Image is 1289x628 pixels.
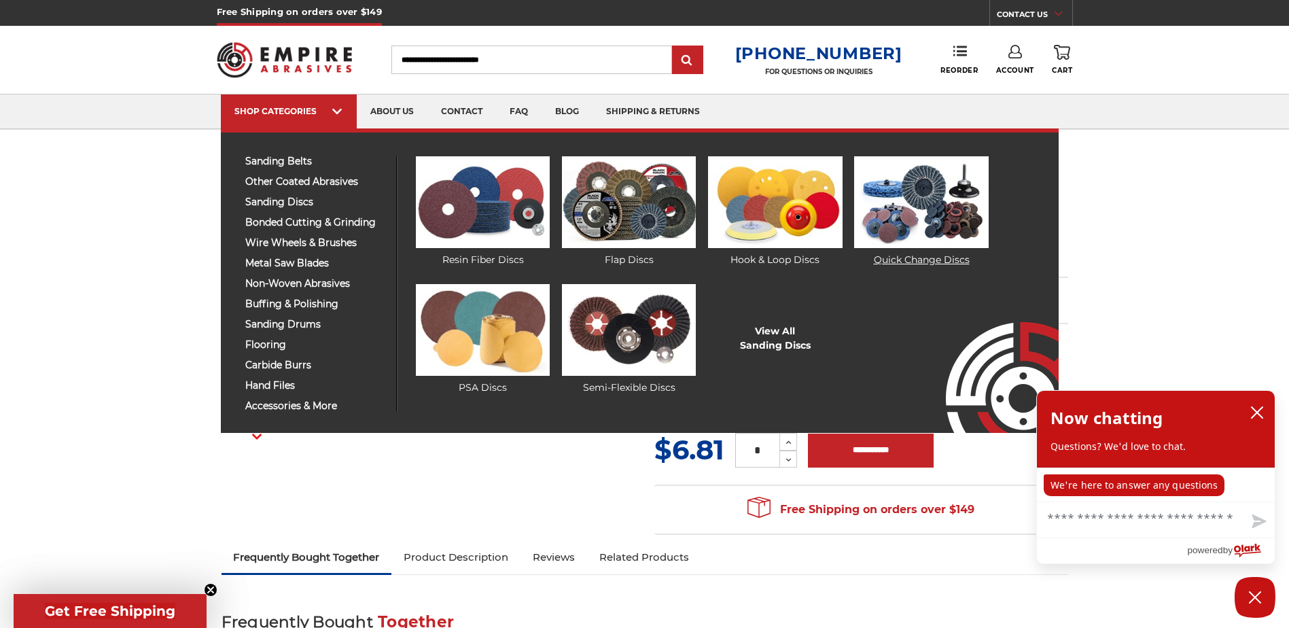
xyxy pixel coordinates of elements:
[245,299,386,309] span: buffing & polishing
[245,319,386,330] span: sanding drums
[593,94,713,129] a: shipping & returns
[245,177,386,187] span: other coated abrasives
[245,238,386,248] span: wire wheels & brushes
[654,433,724,466] span: $6.81
[1037,468,1275,502] div: chat
[245,217,386,228] span: bonded cutting & grinding
[708,156,842,267] a: Hook & Loop Discs
[496,94,542,129] a: faq
[997,7,1072,26] a: CONTACT US
[245,340,386,350] span: flooring
[674,47,701,74] input: Submit
[14,594,207,628] div: Get Free ShippingClose teaser
[391,542,520,572] a: Product Description
[747,496,974,523] span: Free Shipping on orders over $149
[542,94,593,129] a: blog
[1050,404,1163,432] h2: Now chatting
[1223,542,1233,559] span: by
[416,156,550,267] a: Resin Fiber Discs
[921,282,1059,433] img: Empire Abrasives Logo Image
[520,542,587,572] a: Reviews
[1052,66,1072,75] span: Cart
[562,156,696,267] a: Flap Discs
[735,43,902,63] a: [PHONE_NUMBER]
[416,284,550,395] a: PSA Discs
[245,381,386,391] span: hand files
[1235,577,1275,618] button: Close Chatbox
[854,156,988,248] img: Quick Change Discs
[1052,45,1072,75] a: Cart
[1036,390,1275,564] div: olark chatbox
[416,284,550,376] img: PSA Discs
[708,156,842,248] img: Hook & Loop Discs
[245,156,386,167] span: sanding belts
[587,542,701,572] a: Related Products
[1187,538,1275,563] a: Powered by Olark
[562,284,696,395] a: Semi-Flexible Discs
[940,66,978,75] span: Reorder
[45,603,175,619] span: Get Free Shipping
[562,156,696,248] img: Flap Discs
[996,66,1034,75] span: Account
[245,360,386,370] span: carbide burrs
[854,156,988,267] a: Quick Change Discs
[1246,402,1268,423] button: close chatbox
[245,401,386,411] span: accessories & more
[1044,474,1224,496] p: We're here to answer any questions
[562,284,696,376] img: Semi-Flexible Discs
[427,94,496,129] a: contact
[416,156,550,248] img: Resin Fiber Discs
[217,33,353,86] img: Empire Abrasives
[357,94,427,129] a: about us
[1050,440,1261,453] p: Questions? We'd love to chat.
[234,106,343,116] div: SHOP CATEGORIES
[1241,506,1275,538] button: Send message
[241,422,273,451] button: Next
[1187,542,1222,559] span: powered
[245,279,386,289] span: non-woven abrasives
[740,324,811,353] a: View AllSanding Discs
[222,542,392,572] a: Frequently Bought Together
[245,258,386,268] span: metal saw blades
[735,67,902,76] p: FOR QUESTIONS OR INQUIRIES
[245,197,386,207] span: sanding discs
[204,583,217,597] button: Close teaser
[940,45,978,74] a: Reorder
